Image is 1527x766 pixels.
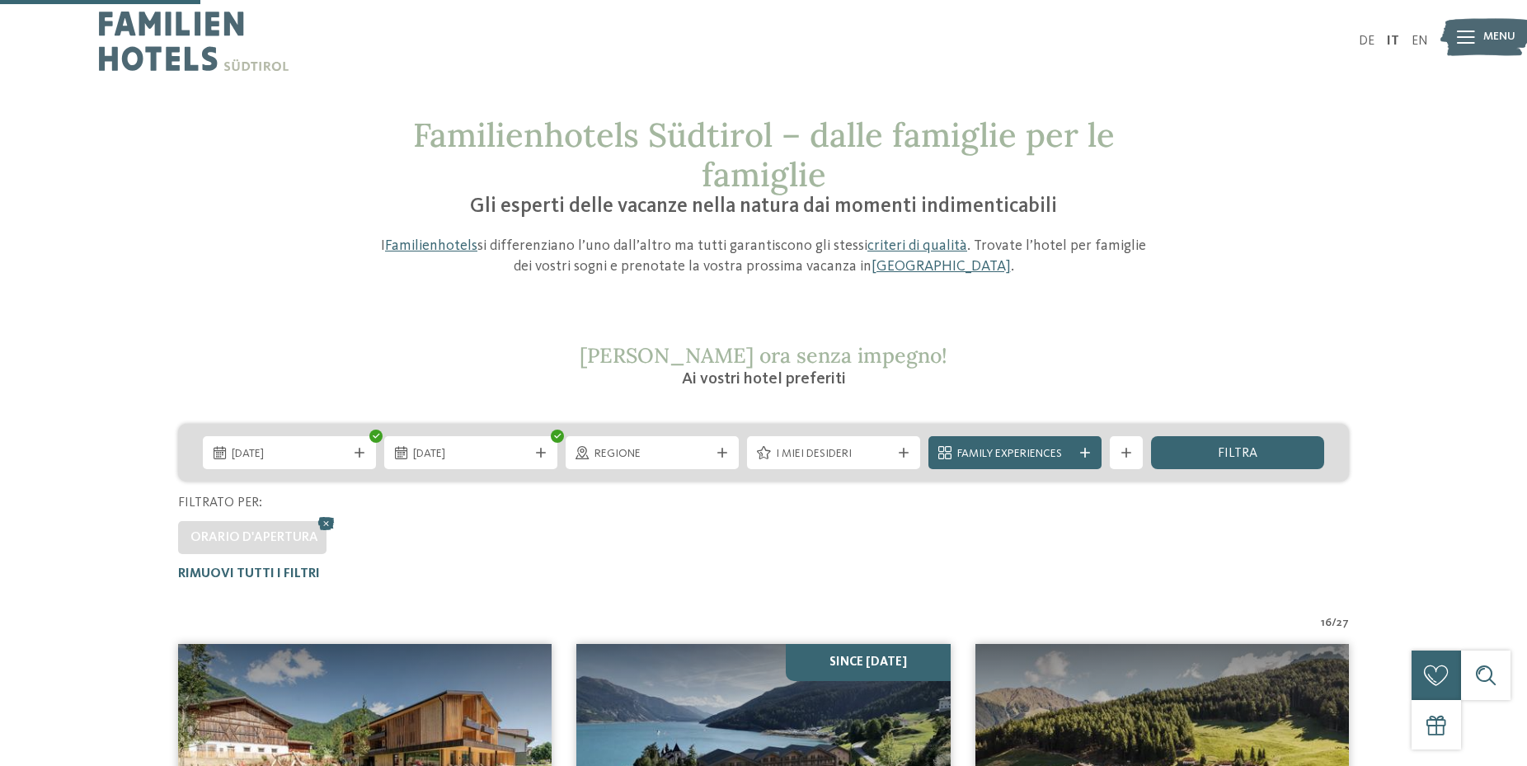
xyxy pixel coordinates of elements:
p: I si differenziano l’uno dall’altro ma tutti garantiscono gli stessi . Trovate l’hotel per famigl... [372,236,1155,277]
span: [DATE] [413,446,529,463]
span: Family Experiences [957,446,1073,463]
a: DE [1359,35,1374,48]
span: Ai vostri hotel preferiti [682,371,846,388]
span: Gli esperti delle vacanze nella natura dai momenti indimenticabili [470,196,1057,217]
span: Menu [1483,29,1515,45]
a: Familienhotels [385,238,477,253]
a: IT [1387,35,1399,48]
span: filtra [1218,447,1257,460]
span: Orario d'apertura [190,531,318,544]
span: 16 [1321,615,1332,632]
span: Familienhotels Südtirol – dalle famiglie per le famiglie [413,114,1115,195]
span: Rimuovi tutti i filtri [178,567,320,580]
span: 27 [1337,615,1349,632]
span: Regione [594,446,710,463]
span: [DATE] [232,446,347,463]
span: I miei desideri [776,446,891,463]
span: / [1332,615,1337,632]
span: [PERSON_NAME] ora senza impegno! [580,342,947,369]
a: EN [1412,35,1428,48]
a: criteri di qualità [867,238,967,253]
a: [GEOGRAPHIC_DATA] [872,259,1011,274]
span: Filtrato per: [178,496,262,510]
